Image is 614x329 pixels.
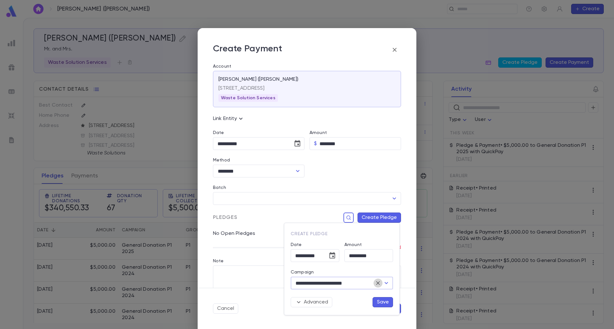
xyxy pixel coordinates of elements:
button: Save [373,297,393,307]
button: Choose date, selected date is Sep 1, 2025 [326,249,339,262]
label: Date [291,242,339,247]
button: Advanced [291,297,332,307]
button: Open [382,279,391,288]
label: Campaign [291,270,314,275]
label: Amount [344,242,362,247]
span: Create Pledge [291,232,328,236]
button: Clear [374,279,382,288]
